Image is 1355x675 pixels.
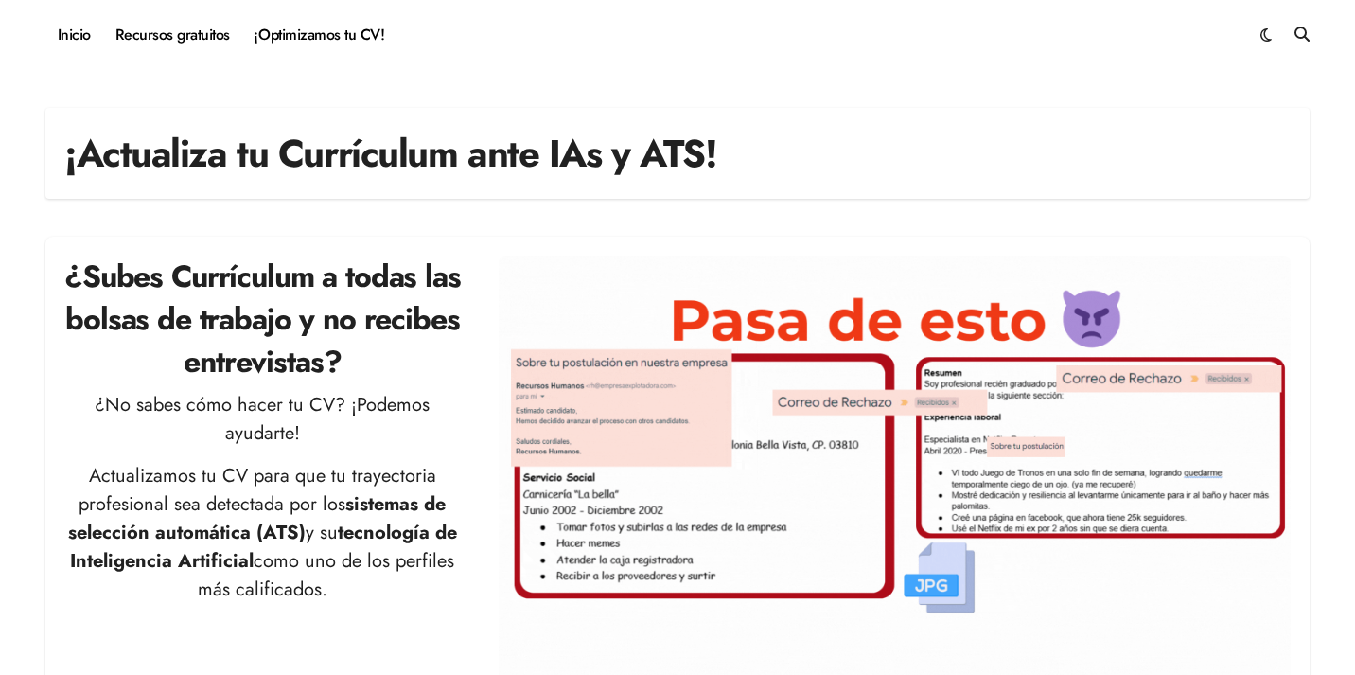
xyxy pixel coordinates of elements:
h1: ¡Actualiza tu Currículum ante IAs y ATS! [64,127,716,180]
strong: tecnología de Inteligencia Artificial [70,519,457,575]
a: Recursos gratuitos [103,9,242,61]
a: Inicio [45,9,103,61]
p: Actualizamos tu CV para que tu trayectoria profesional sea detectada por los y su como uno de los... [64,462,461,604]
strong: sistemas de selección automática (ATS) [68,490,447,546]
a: ¡Optimizamos tu CV! [242,9,396,61]
p: ¿No sabes cómo hacer tu CV? ¡Podemos ayudarte! [64,391,461,448]
h2: ¿Subes Currículum a todas las bolsas de trabajo y no recibes entrevistas? [64,256,461,382]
